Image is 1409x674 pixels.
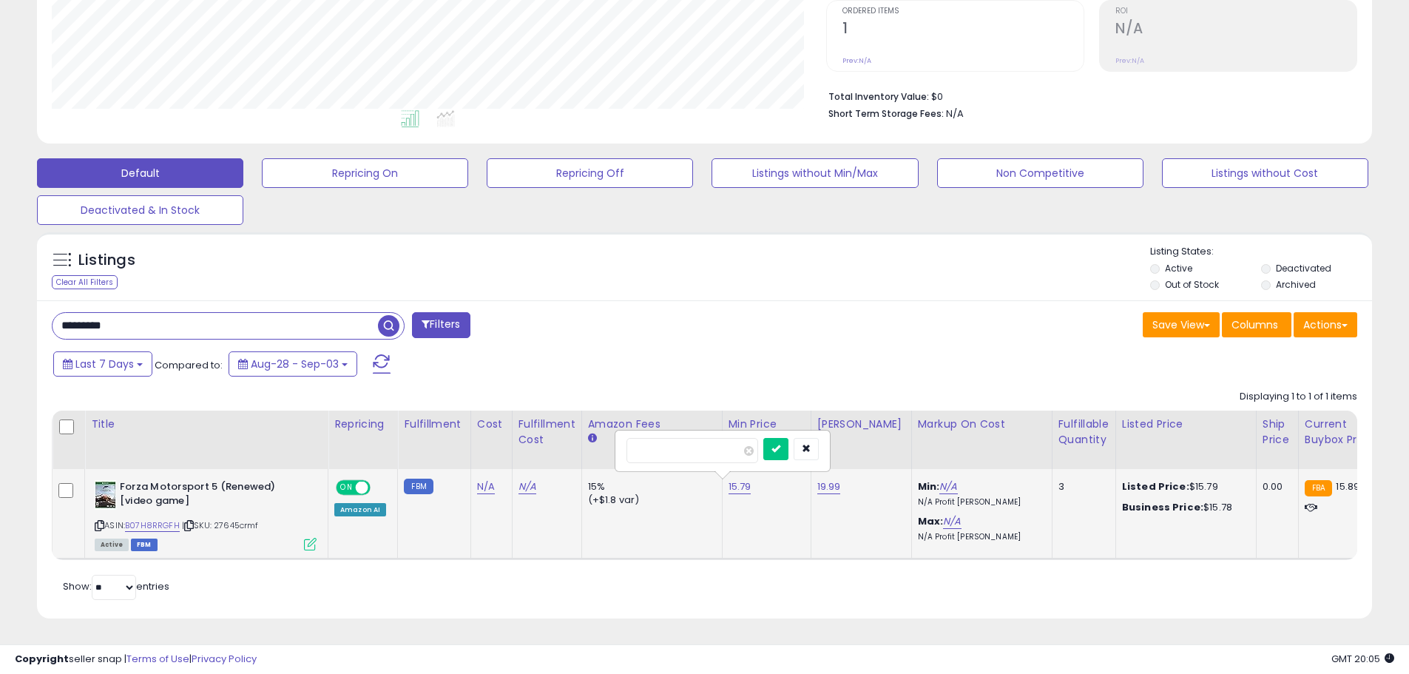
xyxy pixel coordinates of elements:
[15,653,257,667] div: seller snap | |
[1165,262,1192,274] label: Active
[842,20,1084,40] h2: 1
[125,519,180,532] a: B07H8RRGFH
[251,357,339,371] span: Aug-28 - Sep-03
[1115,56,1144,65] small: Prev: N/A
[262,158,468,188] button: Repricing On
[1122,501,1245,514] div: $15.78
[1122,417,1250,432] div: Listed Price
[817,479,841,494] a: 19.99
[937,158,1143,188] button: Non Competitive
[404,479,433,494] small: FBM
[1336,479,1359,493] span: 15.89
[37,195,243,225] button: Deactivated & In Stock
[229,351,357,377] button: Aug-28 - Sep-03
[1162,158,1368,188] button: Listings without Cost
[946,107,964,121] span: N/A
[334,417,391,432] div: Repricing
[53,351,152,377] button: Last 7 Days
[1122,479,1189,493] b: Listed Price:
[918,479,940,493] b: Min:
[729,479,751,494] a: 15.79
[918,514,944,528] b: Max:
[368,482,392,494] span: OFF
[842,7,1084,16] span: Ordered Items
[1165,278,1219,291] label: Out of Stock
[155,358,223,372] span: Compared to:
[91,417,322,432] div: Title
[192,652,257,666] a: Privacy Policy
[1058,480,1104,493] div: 3
[15,652,69,666] strong: Copyright
[1122,500,1203,514] b: Business Price:
[918,417,1046,432] div: Markup on Cost
[1276,278,1316,291] label: Archived
[1305,480,1332,496] small: FBA
[1122,480,1245,493] div: $15.79
[918,532,1041,542] p: N/A Profit [PERSON_NAME]
[1115,7,1356,16] span: ROI
[828,90,929,103] b: Total Inventory Value:
[37,158,243,188] button: Default
[918,497,1041,508] p: N/A Profit [PERSON_NAME]
[828,87,1346,104] li: $0
[943,514,961,529] a: N/A
[842,56,871,65] small: Prev: N/A
[1331,652,1394,666] span: 2025-09-11 20:05 GMT
[588,432,597,445] small: Amazon Fees.
[182,519,259,531] span: | SKU: 27645crmf
[1263,480,1287,493] div: 0.00
[588,493,711,507] div: (+$1.8 var)
[1294,312,1357,337] button: Actions
[63,579,169,593] span: Show: entries
[1150,245,1372,259] p: Listing States:
[412,312,470,338] button: Filters
[828,107,944,120] b: Short Term Storage Fees:
[1240,390,1357,404] div: Displaying 1 to 1 of 1 items
[939,479,957,494] a: N/A
[487,158,693,188] button: Repricing Off
[588,417,716,432] div: Amazon Fees
[1115,20,1356,40] h2: N/A
[131,539,158,551] span: FBM
[588,480,711,493] div: 15%
[95,480,116,510] img: 417CTR+Lb+L._SL40_.jpg
[1276,262,1331,274] label: Deactivated
[95,539,129,551] span: All listings currently available for purchase on Amazon
[911,411,1052,469] th: The percentage added to the cost of goods (COGS) that forms the calculator for Min & Max prices.
[817,417,905,432] div: [PERSON_NAME]
[1305,417,1381,448] div: Current Buybox Price
[126,652,189,666] a: Terms of Use
[1143,312,1220,337] button: Save View
[95,480,317,549] div: ASIN:
[477,417,506,432] div: Cost
[334,503,386,516] div: Amazon AI
[120,480,300,511] b: Forza Motorsport 5 (Renewed) [video game]
[1058,417,1109,448] div: Fulfillable Quantity
[518,479,536,494] a: N/A
[729,417,805,432] div: Min Price
[518,417,575,448] div: Fulfillment Cost
[52,275,118,289] div: Clear All Filters
[1231,317,1278,332] span: Columns
[337,482,356,494] span: ON
[1222,312,1291,337] button: Columns
[477,479,495,494] a: N/A
[712,158,918,188] button: Listings without Min/Max
[404,417,464,432] div: Fulfillment
[1263,417,1292,448] div: Ship Price
[78,250,135,271] h5: Listings
[75,357,134,371] span: Last 7 Days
